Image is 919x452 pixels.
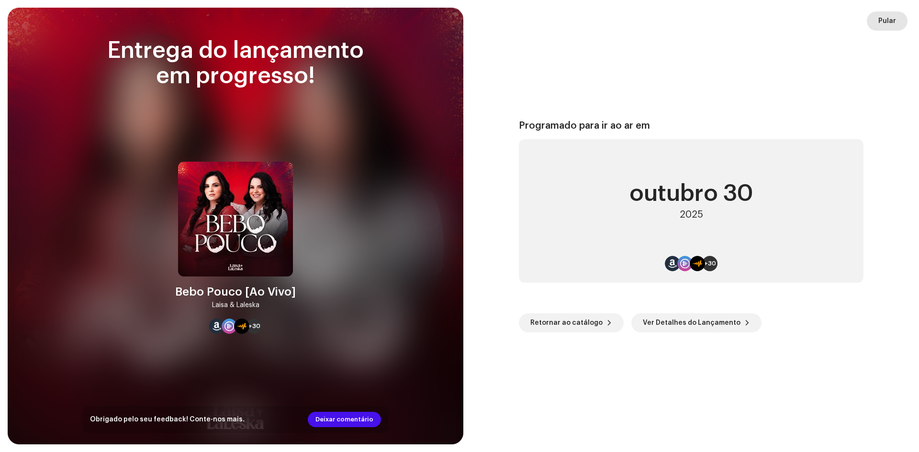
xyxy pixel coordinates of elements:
[82,38,389,89] div: Entrega do lançamento em progresso!
[90,412,245,427] div: Obrigado pelo seu feedback! Conte-nos mais.
[680,209,703,220] div: 2025
[315,410,373,429] span: Deixar comentário
[530,313,603,332] span: Retornar ao catálogo
[643,313,740,332] span: Ver Detalhes do Lançamento
[175,284,296,299] div: Bebo Pouco [Ao Vivo]
[178,162,293,276] img: 9d2358ac-5121-4e8d-bdc8-e3a487963183
[704,260,716,267] span: +30
[519,120,863,132] div: Programado para ir ao ar em
[519,313,624,332] button: Retornar ao catálogo
[212,299,259,311] div: Laisa & Laleska
[248,322,260,330] span: +30
[629,182,753,205] div: outubro 30
[867,11,908,31] button: Pular
[308,412,381,427] button: Deixar comentário
[878,11,896,31] span: Pular
[631,313,762,332] button: Ver Detalhes do Lançamento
